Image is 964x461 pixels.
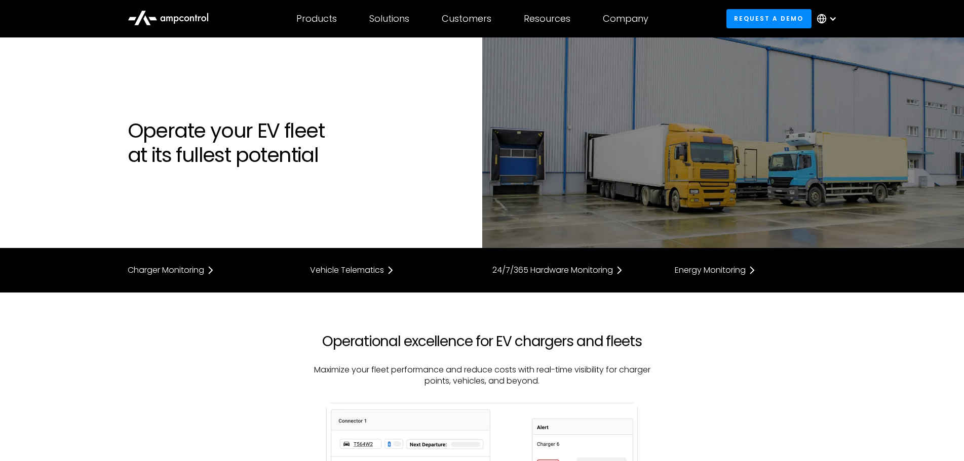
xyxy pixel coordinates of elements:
div: Company [603,13,648,24]
h1: Operate your EV fleet at its fullest potential [128,118,472,167]
p: Maximize your fleet performance and reduce costs with real-time visibility for charger points, ve... [310,364,654,387]
div: Customers [442,13,491,24]
div: Products [296,13,337,24]
div: Energy Monitoring [675,266,746,274]
div: Resources [524,13,570,24]
h2: Operational excellence for EV chargers and fleets [310,333,654,350]
div: Solutions [369,13,409,24]
a: Vehicle Telematics [310,264,472,276]
div: 24/7/365 Hardware Monitoring [492,266,613,274]
div: Charger Monitoring [128,266,204,274]
a: Charger Monitoring [128,264,290,276]
a: Request a demo [726,9,812,28]
div: Vehicle Telematics [310,266,384,274]
a: 24/7/365 Hardware Monitoring [492,264,654,276]
a: Energy Monitoring [675,264,837,276]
